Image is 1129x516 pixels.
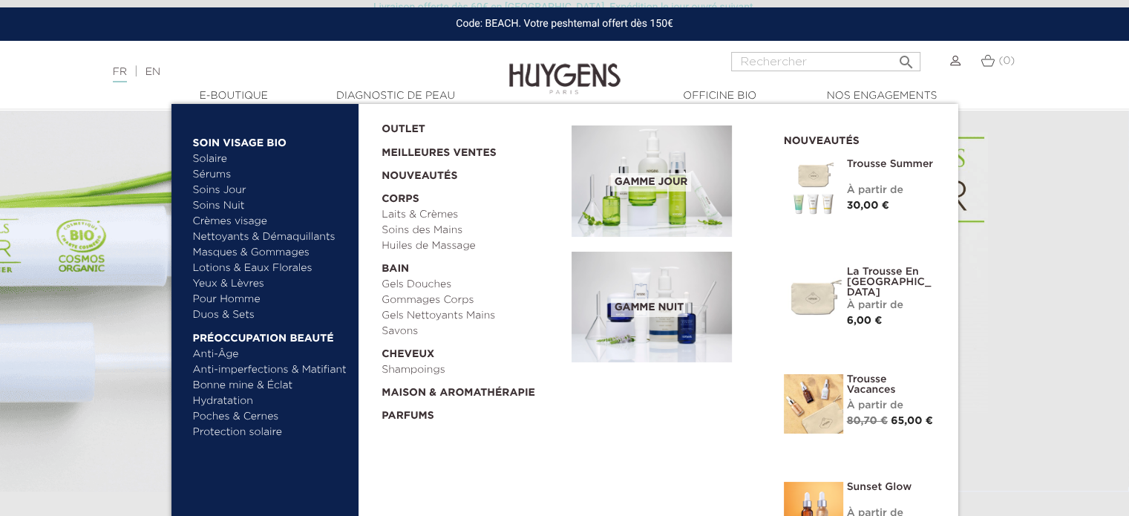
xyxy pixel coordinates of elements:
[611,298,687,317] span: Gamme nuit
[382,238,561,254] a: Huiles de Massage
[847,298,936,313] div: À partir de
[611,173,691,192] span: Gamme jour
[382,161,561,184] a: Nouveautés
[382,339,561,362] a: Cheveux
[113,67,127,82] a: FR
[847,267,936,298] a: La Trousse en [GEOGRAPHIC_DATA]
[572,125,732,237] img: routine_jour_banner.jpg
[193,151,348,167] a: Solaire
[193,198,335,214] a: Soins Nuit
[193,393,348,409] a: Hydratation
[382,223,561,238] a: Soins des Mains
[193,276,348,292] a: Yeux & Lèvres
[193,378,348,393] a: Bonne mine & Éclat
[572,125,762,237] a: Gamme jour
[193,229,348,245] a: Nettoyants & Démaquillants
[509,39,621,97] img: Huygens
[847,374,936,395] a: Trousse Vacances
[105,63,459,81] div: |
[193,245,348,261] a: Masques & Gommages
[193,409,348,425] a: Poches & Cernes
[382,277,561,293] a: Gels Douches
[382,184,561,207] a: Corps
[897,49,914,67] i: 
[646,88,794,104] a: Officine Bio
[193,362,348,378] a: Anti-imperfections & Matifiant
[847,159,936,169] a: Trousse Summer
[847,482,936,492] a: Sunset Glow
[382,207,561,223] a: Laits & Crèmes
[193,347,348,362] a: Anti-Âge
[731,52,920,71] input: Rechercher
[382,254,561,277] a: Bain
[382,362,561,378] a: Shampoings
[193,261,348,276] a: Lotions & Eaux Florales
[321,88,470,104] a: Diagnostic de peau
[193,183,348,198] a: Soins Jour
[892,48,919,68] button: 
[998,56,1015,66] span: (0)
[784,130,936,148] h2: Nouveautés
[847,200,889,211] span: 30,00 €
[193,323,348,347] a: Préoccupation beauté
[193,307,348,323] a: Duos & Sets
[193,128,348,151] a: Soin Visage Bio
[193,167,348,183] a: Sérums
[382,137,548,161] a: Meilleures Ventes
[572,252,732,363] img: routine_nuit_banner.jpg
[382,401,561,424] a: Parfums
[382,293,561,308] a: Gommages Corps
[847,398,936,414] div: À partir de
[808,88,956,104] a: Nos engagements
[382,378,561,401] a: Maison & Aromathérapie
[891,416,933,426] span: 65,00 €
[784,159,843,218] img: Trousse Summer
[784,267,843,326] img: La Trousse en Coton
[847,316,883,326] span: 6,00 €
[784,374,843,434] img: La Trousse vacances
[193,214,348,229] a: Crèmes visage
[382,324,561,339] a: Savons
[145,67,160,77] a: EN
[382,114,548,137] a: OUTLET
[193,425,348,440] a: Protection solaire
[572,252,762,363] a: Gamme nuit
[382,308,561,324] a: Gels Nettoyants Mains
[160,88,308,104] a: E-Boutique
[847,183,936,198] div: À partir de
[193,292,348,307] a: Pour Homme
[847,416,888,426] span: 80,70 €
